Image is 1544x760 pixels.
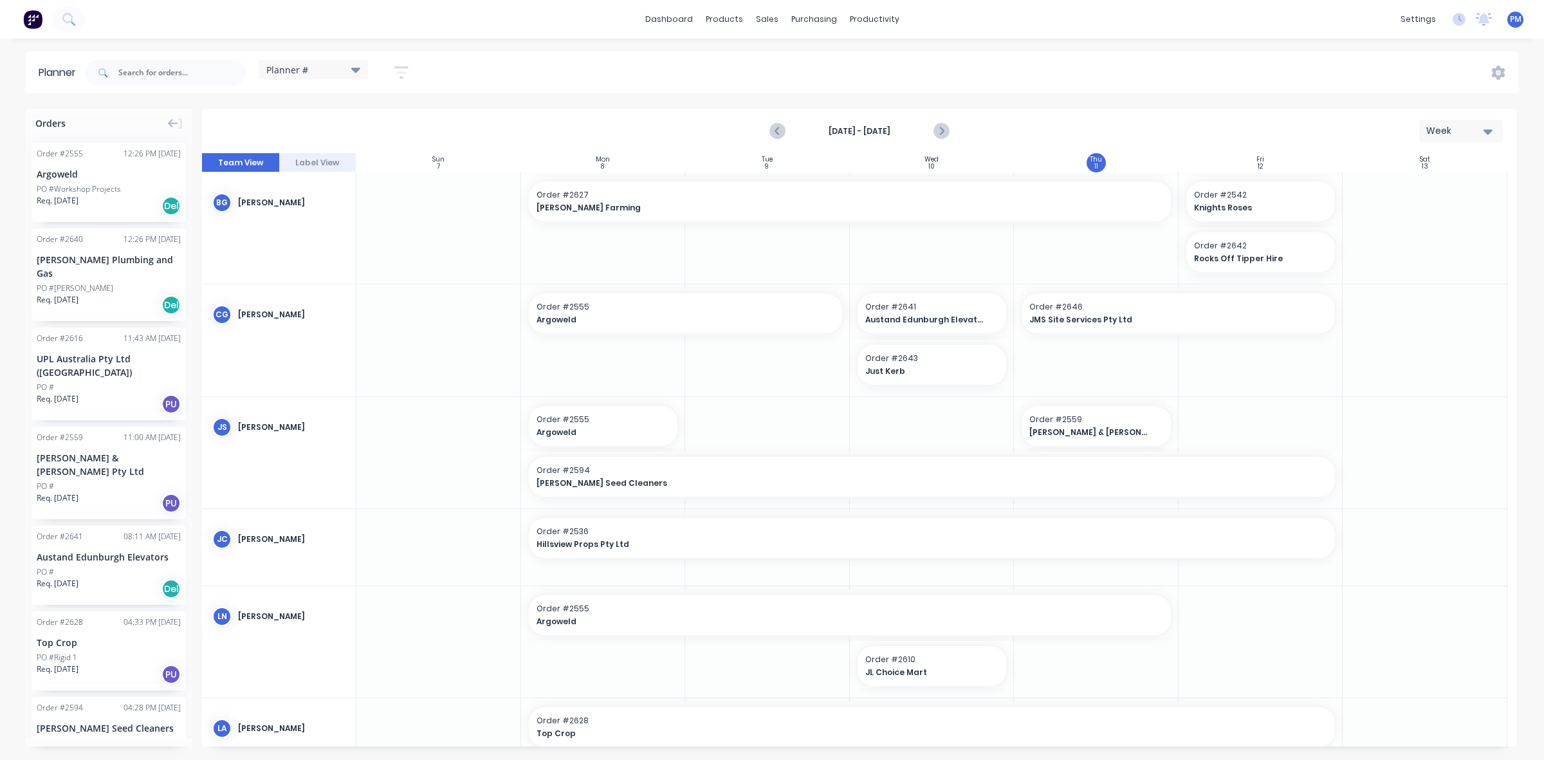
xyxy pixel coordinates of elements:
span: Order # 2627 [537,189,1163,201]
button: Label View [279,153,356,172]
div: Order # 2594 [37,702,83,714]
span: Order # 2542 [1194,189,1328,201]
span: Req. [DATE] [37,492,78,504]
span: Austand Edunburgh Elevators [865,314,986,326]
span: Req. [DATE] [37,195,78,207]
span: [PERSON_NAME] Farming [537,202,1101,214]
span: Just Kerb [865,366,986,377]
div: Order # 2640 [37,234,83,245]
div: 12:26 PM [DATE] [124,148,181,160]
div: 04:28 PM [DATE] [124,702,181,714]
div: LA [212,719,232,738]
span: Order # 2641 [865,301,999,313]
div: Order # 2641 [37,531,83,542]
div: [PERSON_NAME] [238,422,345,433]
span: JL Choice Mart [865,667,986,678]
div: 04:33 PM [DATE] [124,616,181,628]
span: Argoweld [537,314,805,326]
div: Wed [924,156,939,163]
span: Planner # [266,63,308,77]
span: Hillsview Props Pty Ltd [537,539,1249,550]
div: Order # 2616 [37,333,83,344]
div: productivity [843,10,906,29]
span: Order # 2628 [537,715,1328,727]
div: Del [161,196,181,216]
span: Req. [DATE] [37,663,78,675]
span: Order # 2555 [537,603,1163,615]
span: Order # 2646 [1029,301,1327,313]
span: Req. [DATE] [37,578,78,589]
div: 13 [1422,163,1428,170]
strong: [DATE] - [DATE] [795,125,924,137]
div: PO # [37,481,54,492]
span: Argoweld [537,616,1101,627]
div: [PERSON_NAME] Seed Cleaners [37,721,181,735]
div: PO #Workshop Projects [37,183,121,195]
span: Order # 2555 [537,301,834,313]
div: products [699,10,749,29]
div: Mon [596,156,610,163]
div: PO # [37,382,54,393]
button: Week [1419,120,1503,142]
div: PO # [37,737,54,749]
div: Tue [762,156,773,163]
div: Order # 2555 [37,148,83,160]
div: Sun [432,156,445,163]
div: Thu [1090,156,1102,163]
div: 9 [765,163,769,170]
span: Order # 2642 [1194,240,1328,252]
span: Knights Roses [1194,202,1314,214]
span: Order # 2610 [865,654,999,665]
img: Factory [23,10,42,29]
span: Order # 2536 [537,526,1328,537]
input: Search for orders... [118,60,246,86]
div: Week [1426,124,1485,138]
div: 11 [1094,163,1098,170]
div: sales [749,10,785,29]
div: 12:26 PM [DATE] [124,234,181,245]
div: UPL Australia Pty Ltd ([GEOGRAPHIC_DATA]) [37,352,181,379]
div: 12 [1258,163,1264,170]
div: Argoweld [37,167,181,181]
span: Order # 2555 [537,414,670,425]
span: [PERSON_NAME] & [PERSON_NAME] Pty Ltd [1029,427,1150,438]
div: 8 [601,163,604,170]
div: PU [161,494,181,513]
span: Req. [DATE] [37,393,78,405]
div: [PERSON_NAME] & [PERSON_NAME] Pty Ltd [37,451,181,478]
div: Fri [1256,156,1264,163]
div: 10 [928,163,935,170]
div: [PERSON_NAME] [238,197,345,209]
div: BG [212,193,232,212]
span: Top Crop [537,728,1249,739]
div: PO #Rigid 1 [37,652,77,663]
div: [PERSON_NAME] [238,723,345,734]
div: PU [161,665,181,684]
div: CG [212,305,232,324]
span: Order # 2594 [537,465,1328,476]
div: settings [1394,10,1442,29]
div: Top Crop [37,636,181,649]
div: 7 [437,163,440,170]
div: JS [212,418,232,437]
a: dashboard [639,10,699,29]
div: LN [212,607,232,626]
div: [PERSON_NAME] Plumbing and Gas [37,253,181,280]
div: 08:11 AM [DATE] [124,531,181,542]
div: [PERSON_NAME] [238,309,345,320]
div: Order # 2559 [37,432,83,443]
div: [PERSON_NAME] [238,611,345,622]
div: PO # [37,566,54,578]
div: Planner [39,65,82,80]
div: PU [161,394,181,414]
div: [PERSON_NAME] [238,533,345,545]
div: Del [161,579,181,598]
div: Austand Edunburgh Elevators [37,550,181,564]
span: Order # 2643 [865,353,999,364]
span: [PERSON_NAME] Seed Cleaners [537,477,1249,489]
button: Team View [202,153,279,172]
div: 11:43 AM [DATE] [124,333,181,344]
span: Orders [35,116,66,130]
span: JMS Site Services Pty Ltd [1029,314,1298,326]
span: Req. [DATE] [37,294,78,306]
